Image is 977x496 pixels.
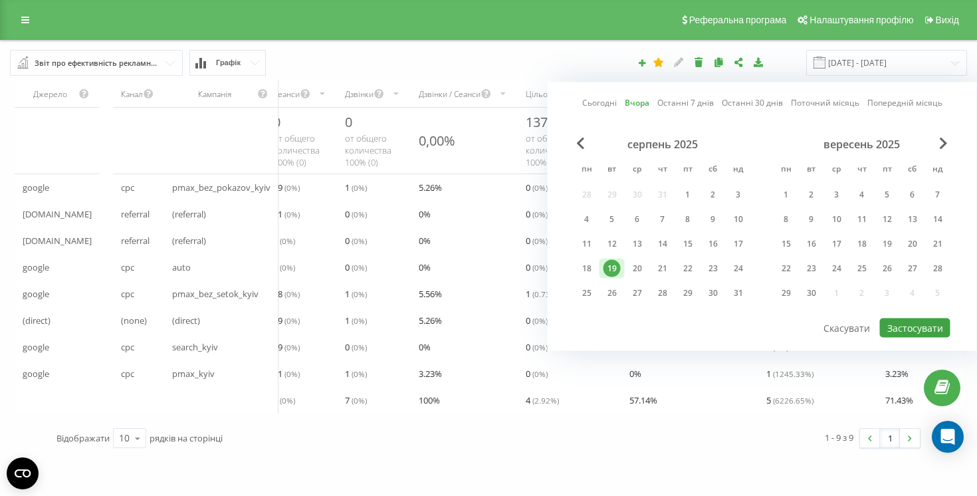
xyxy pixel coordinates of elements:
[653,160,673,180] abbr: четвер
[352,289,367,299] span: ( 0 %)
[526,312,548,328] span: 0
[778,186,795,203] div: 1
[654,211,671,228] div: 7
[284,209,300,219] span: ( 0 %)
[701,234,726,254] div: сб 16 серп 2025 р.
[121,259,134,275] span: cpc
[824,209,849,229] div: ср 10 вер 2025 р.
[172,259,191,275] span: auto
[345,132,391,168] span: от общего количества 100% ( 0 )
[352,235,367,246] span: ( 0 %)
[701,209,726,229] div: сб 9 серп 2025 р.
[603,211,621,228] div: 5
[280,395,295,406] span: ( 0 %)
[532,395,559,406] span: ( 2.92 %)
[904,186,921,203] div: 6
[56,432,110,444] span: Відображати
[774,259,799,279] div: пн 22 вер 2025 р.
[23,206,92,222] span: [DOMAIN_NAME]
[419,206,431,222] span: 0 %
[701,185,726,205] div: сб 2 серп 2025 р.
[273,366,300,382] span: 31
[625,283,650,303] div: ср 27 серп 2025 р.
[929,186,946,203] div: 7
[273,132,320,168] span: от общего количества 100% ( 0 )
[900,234,925,254] div: сб 20 вер 2025 р.
[637,59,647,66] i: Створити звіт
[625,259,650,279] div: ср 20 серп 2025 р.
[419,259,431,275] span: 0 %
[7,457,39,489] button: Open CMP widget
[419,312,442,328] span: 5.26 %
[121,312,147,328] span: (none)
[875,234,900,254] div: пт 19 вер 2025 р.
[675,283,701,303] div: пт 29 серп 2025 р.
[773,368,814,379] span: ( 1245.33 %)
[773,395,814,406] span: ( 6226.65 %)
[603,260,621,277] div: 19
[345,206,367,222] span: 0
[875,185,900,205] div: пт 5 вер 2025 р.
[904,211,921,228] div: 13
[352,182,367,193] span: ( 0 %)
[799,234,824,254] div: вт 16 вер 2025 р.
[629,366,641,382] span: 0 %
[828,260,845,277] div: 24
[599,259,625,279] div: вт 19 серп 2025 р.
[352,262,367,273] span: ( 0 %)
[816,318,877,338] button: Скасувати
[903,160,923,180] abbr: субота
[625,209,650,229] div: ср 6 серп 2025 р.
[730,260,747,277] div: 24
[879,211,896,228] div: 12
[574,259,599,279] div: пн 18 серп 2025 р.
[23,88,78,100] div: Джерело
[352,395,367,406] span: ( 0 %)
[574,138,751,151] div: серпень 2025
[928,160,948,180] abbr: неділя
[726,185,751,205] div: нд 3 серп 2025 р.
[280,262,295,273] span: ( 0 %)
[352,209,367,219] span: ( 0 %)
[419,339,431,355] span: 0 %
[578,211,596,228] div: 4
[678,160,698,180] abbr: п’ятниця
[679,186,697,203] div: 1
[730,285,747,302] div: 31
[799,185,824,205] div: вт 2 вер 2025 р.
[679,260,697,277] div: 22
[345,312,367,328] span: 1
[526,113,548,131] span: 137
[526,392,559,408] span: 4
[774,209,799,229] div: пн 8 вер 2025 р.
[172,366,215,382] span: pmax_kyiv
[419,88,481,100] div: Дзвінки / Сеанси
[273,286,300,302] span: 18
[577,138,585,150] span: Previous Month
[603,235,621,253] div: 12
[650,259,675,279] div: чт 21 серп 2025 р.
[172,88,257,100] div: Кампанія
[828,235,845,253] div: 17
[352,368,367,379] span: ( 0 %)
[419,392,440,408] span: 100 %
[273,259,295,275] span: 2
[627,160,647,180] abbr: середа
[705,235,722,253] div: 16
[419,233,431,249] span: 0 %
[875,259,900,279] div: пт 26 вер 2025 р.
[766,392,814,408] span: 5
[657,96,714,109] a: Останні 7 днів
[799,259,824,279] div: вт 23 вер 2025 р.
[578,260,596,277] div: 18
[526,339,548,355] span: 0
[172,206,206,222] span: (referral)
[776,160,796,180] abbr: понеділок
[900,209,925,229] div: сб 13 вер 2025 р.
[599,234,625,254] div: вт 12 серп 2025 р.
[929,211,946,228] div: 14
[629,285,646,302] div: 27
[273,312,300,328] span: 19
[273,88,300,100] div: Сеанси
[824,234,849,254] div: ср 17 вер 2025 р.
